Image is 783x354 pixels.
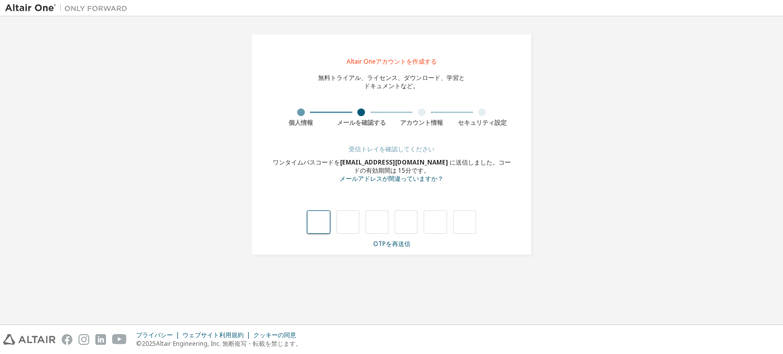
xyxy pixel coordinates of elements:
[340,174,443,183] font: メールアドレスが間違っていますか？
[136,339,142,348] font: ©
[5,3,133,13] img: アルタイルワン
[400,118,443,127] font: アカウント情報
[405,166,430,175] font: 分です。
[373,239,410,248] font: OTPを再送信
[136,331,173,339] font: プライバシー
[112,334,127,345] img: youtube.svg
[340,176,443,182] a: 登録フォームに戻る
[354,158,511,175] font: に送信しました。コードの有効期間は
[364,81,419,90] font: ドキュメントなど。
[253,331,296,339] font: クッキーの同意
[3,334,56,345] img: altair_logo.svg
[95,334,106,345] img: linkedin.svg
[337,118,386,127] font: メールを確認する
[182,331,244,339] font: ウェブサイト利用規約
[340,158,448,167] font: [EMAIL_ADDRESS][DOMAIN_NAME]
[398,166,405,175] font: 15
[79,334,89,345] img: instagram.svg
[349,145,434,153] font: 受信トレイを確認してください
[458,118,507,127] font: セキュリティ設定
[318,73,465,82] font: 無料トライアル、ライセンス、ダウンロード、学習と
[289,118,313,127] font: 個人情報
[62,334,72,345] img: facebook.svg
[156,339,302,348] font: Altair Engineering, Inc. 無断複写・転載を禁じます。
[142,339,156,348] font: 2025
[273,158,340,167] font: ワンタイムパスコードを
[347,57,437,66] font: Altair Oneアカウントを作成する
